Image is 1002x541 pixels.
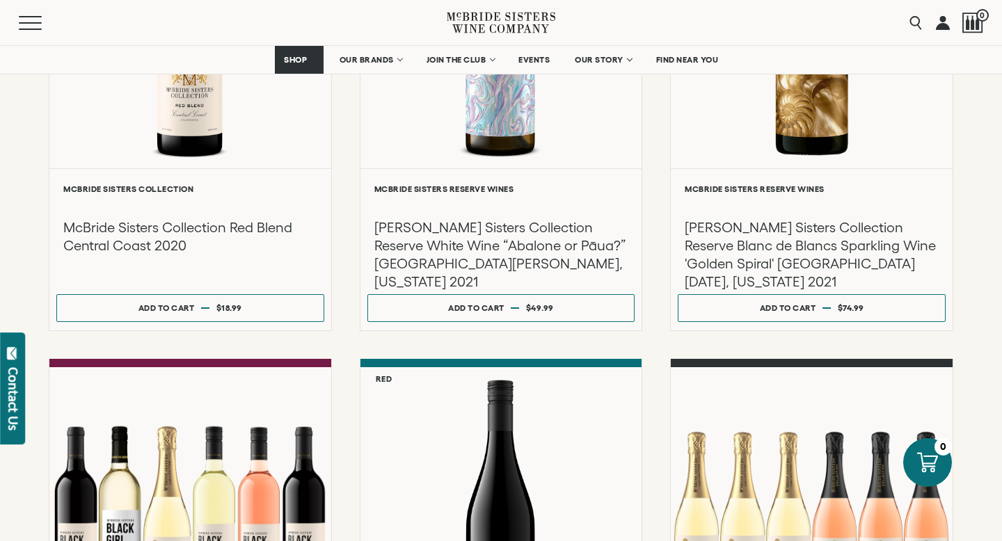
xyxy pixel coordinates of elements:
div: 0 [935,438,952,455]
div: Add to cart [760,298,816,318]
h3: [PERSON_NAME] Sisters Collection Reserve White Wine “Abalone or Pāua?” [GEOGRAPHIC_DATA][PERSON_N... [374,218,628,291]
button: Mobile Menu Trigger [19,16,69,30]
button: Add to cart $74.99 [678,294,946,322]
h6: McBride Sisters Collection [63,184,317,193]
a: JOIN THE CLUB [417,46,503,74]
a: OUR BRANDS [331,46,411,74]
h6: McBride Sisters Reserve Wines [374,184,628,193]
span: OUR BRANDS [340,55,394,65]
a: SHOP [275,46,324,74]
span: JOIN THE CLUB [427,55,486,65]
h6: McBride Sisters Reserve Wines [685,184,939,193]
button: Add to cart $49.99 [367,294,635,322]
h3: [PERSON_NAME] Sisters Collection Reserve Blanc de Blancs Sparkling Wine 'Golden Spiral' [GEOGRAPH... [685,218,939,291]
a: FIND NEAR YOU [647,46,728,74]
button: Add to cart $18.99 [56,294,324,322]
h6: Red [376,374,392,383]
span: OUR STORY [575,55,623,65]
h3: McBride Sisters Collection Red Blend Central Coast 2020 [63,218,317,255]
div: Add to cart [138,298,195,318]
span: 0 [976,9,989,22]
span: $18.99 [216,303,242,312]
span: $74.99 [838,303,864,312]
span: SHOP [284,55,308,65]
span: FIND NEAR YOU [656,55,719,65]
span: $49.99 [526,303,554,312]
a: EVENTS [509,46,559,74]
div: Contact Us [6,367,20,430]
div: Add to cart [448,298,504,318]
span: EVENTS [518,55,550,65]
a: OUR STORY [566,46,640,74]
